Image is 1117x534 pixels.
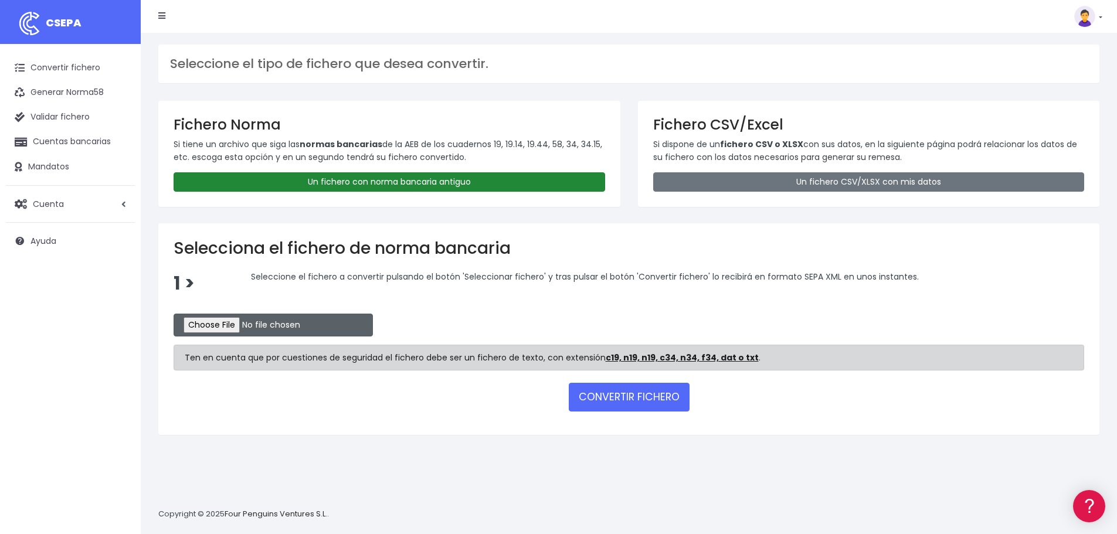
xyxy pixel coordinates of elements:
a: Problemas habituales [12,166,223,185]
a: General [12,251,223,270]
div: Programadores [12,281,223,292]
strong: fichero CSV o XLSX [720,138,803,150]
button: CONVERTIR FICHERO [569,383,690,411]
a: API [12,300,223,318]
a: Perfiles de empresas [12,203,223,221]
span: Ayuda [30,235,56,247]
a: Generar Norma58 [6,80,135,105]
a: Cuentas bancarias [6,130,135,154]
div: Convertir ficheros [12,130,223,141]
h3: Fichero Norma [174,116,605,133]
p: Si dispone de un con sus datos, en la siguiente página podrá relacionar los datos de su fichero c... [653,138,1085,164]
div: Ten en cuenta que por cuestiones de seguridad el fichero debe ser un fichero de texto, con extens... [174,345,1084,370]
span: 1 > [174,271,195,296]
a: Videotutoriales [12,185,223,203]
a: Un fichero CSV/XLSX con mis datos [653,172,1085,192]
a: Cuenta [6,192,135,216]
span: Cuenta [33,198,64,209]
a: Validar fichero [6,105,135,130]
img: profile [1074,6,1095,27]
a: Four Penguins Ventures S.L. [225,508,327,519]
a: POWERED BY ENCHANT [161,338,226,349]
h3: Fichero CSV/Excel [653,116,1085,133]
div: Información general [12,81,223,93]
img: logo [15,9,44,38]
a: Ayuda [6,229,135,253]
h2: Selecciona el fichero de norma bancaria [174,239,1084,259]
span: CSEPA [46,15,82,30]
button: Contáctanos [12,314,223,334]
a: Mandatos [6,155,135,179]
span: Seleccione el fichero a convertir pulsando el botón 'Seleccionar fichero' y tras pulsar el botón ... [251,271,919,283]
a: Convertir fichero [6,56,135,80]
h3: Seleccione el tipo de fichero que desea convertir. [170,56,1088,72]
a: Un fichero con norma bancaria antiguo [174,172,605,192]
p: Si tiene un archivo que siga las de la AEB de los cuadernos 19, 19.14, 19.44, 58, 34, 34.15, etc.... [174,138,605,164]
p: Copyright © 2025 . [158,508,329,521]
strong: normas bancarias [300,138,382,150]
div: Facturación [12,233,223,244]
a: Información general [12,100,223,118]
strong: c19, n19, n19, c34, n34, f34, dat o txt [606,352,759,363]
a: Formatos [12,148,223,166]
